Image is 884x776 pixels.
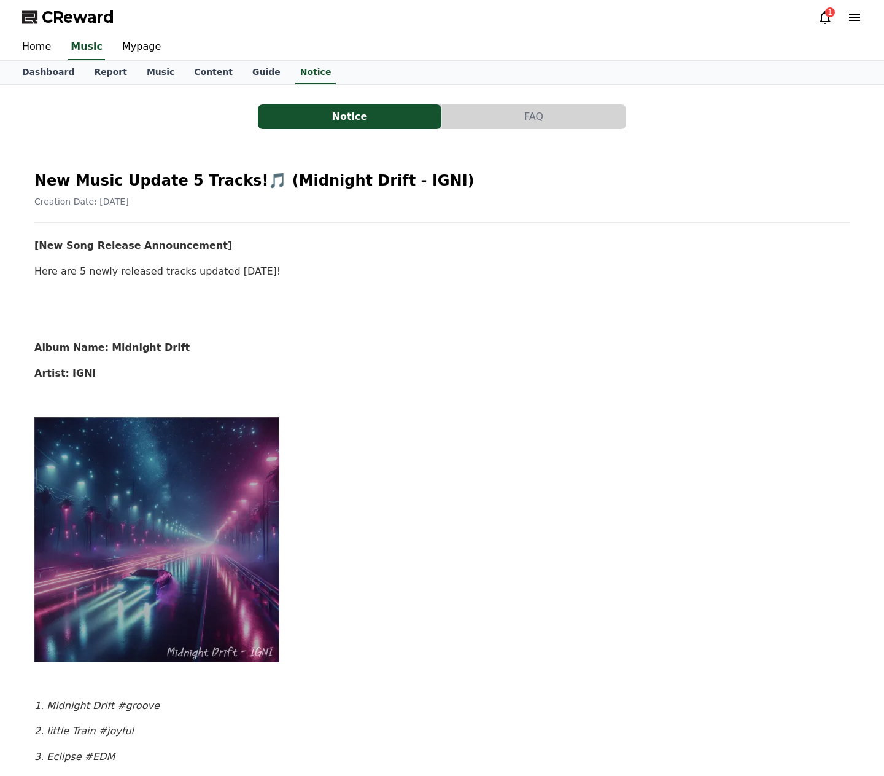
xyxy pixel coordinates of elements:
a: Content [184,61,242,84]
a: CReward [22,7,114,27]
em: 2. little Train #joyful [34,725,134,737]
span: Creation Date: [DATE] [34,197,129,206]
a: Music [137,61,184,84]
p: Here are 5 newly released tracks updated [DATE]! [34,264,850,280]
strong: Midnight Drift [112,342,190,353]
span: CReward [42,7,114,27]
button: Notice [258,104,441,129]
a: 1 [818,10,832,25]
div: 1 [825,7,835,17]
a: Home [12,34,61,60]
strong: [New Song Release Announcement] [34,240,232,251]
strong: Artist: [34,367,69,379]
a: Notice [295,61,336,84]
a: Dashboard [12,61,84,84]
a: Mypage [112,34,171,60]
h2: New Music Update 5 Tracks!🎵 (Midnight Drift - IGNI) [34,171,850,190]
button: FAQ [442,104,626,129]
a: Guide [242,61,290,84]
em: 1. Midnight Drift #groove [34,700,160,711]
em: 3. Eclipse #EDM [34,751,115,762]
a: Music [68,34,105,60]
a: Report [84,61,137,84]
strong: Album Name: [34,342,109,353]
img: YY09Sep%2019,%202025102447_7fc1f49f2383e5c809bd05b5bff92047c2da3354e558a5d1daa46df5272a26ff.webp [34,417,280,662]
strong: IGNI [72,367,96,379]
